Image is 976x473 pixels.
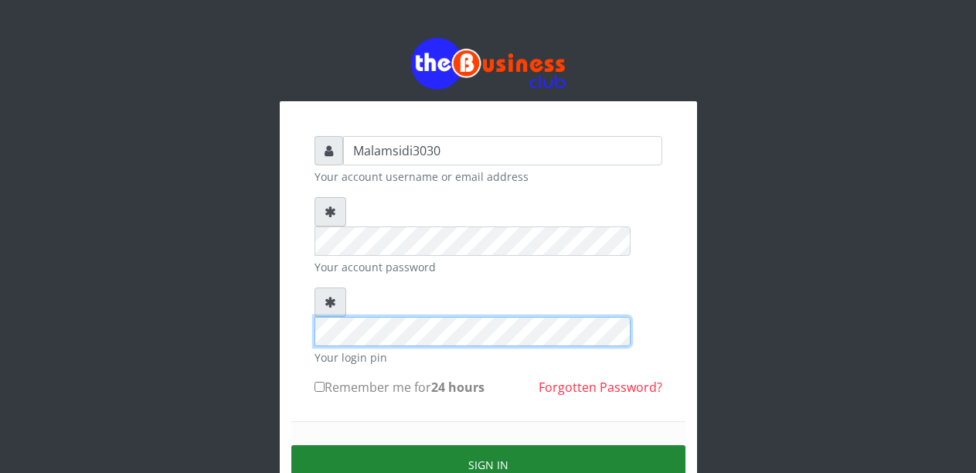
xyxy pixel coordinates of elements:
[315,168,662,185] small: Your account username or email address
[315,349,662,366] small: Your login pin
[431,379,485,396] b: 24 hours
[315,259,662,275] small: Your account password
[315,382,325,392] input: Remember me for24 hours
[343,136,662,165] input: Username or email address
[539,379,662,396] a: Forgotten Password?
[315,378,485,396] label: Remember me for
